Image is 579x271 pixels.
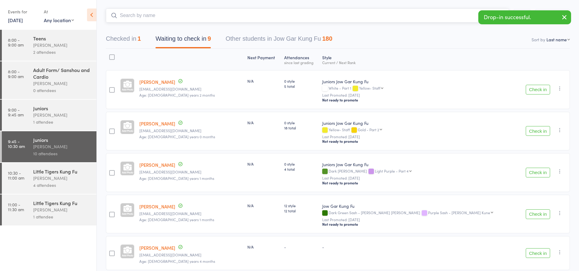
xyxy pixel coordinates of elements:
[33,168,91,175] div: Little Tigers Kung Fu
[33,143,91,150] div: [PERSON_NAME]
[33,150,91,157] div: 10 attendees
[284,203,318,208] span: 12 style
[322,60,515,64] div: Current / Next Rank
[284,120,318,125] span: 0 style
[284,244,318,249] div: -
[322,244,515,249] div: -
[2,194,96,225] a: 11:00 -11:30 amLittle Tigers Kung Fu[PERSON_NAME]1 attendee
[322,98,515,102] div: Not ready to promote
[322,211,515,216] div: Dark Green Sash - [PERSON_NAME] [PERSON_NAME]
[139,170,242,174] small: mfarah78@gmail.com
[359,86,380,90] div: Yellow- Staff
[526,248,550,258] button: Check in
[322,180,515,185] div: Not ready to promote
[535,9,570,22] button: CSV
[247,78,279,84] div: N/A
[322,222,515,227] div: Not ready to promote
[139,253,242,257] small: mfarah78@gmail.com
[2,163,96,194] a: 10:30 -11:00 amLittle Tigers Kung Fu[PERSON_NAME]4 attendees
[322,169,515,174] div: Dark [PERSON_NAME]
[284,208,318,213] span: 12 total
[208,35,211,42] div: 9
[8,139,25,149] time: 9:45 - 10:30 am
[33,182,91,189] div: 4 attendees
[139,245,175,251] a: [PERSON_NAME]
[139,162,175,168] a: [PERSON_NAME]
[546,36,567,43] div: Last name
[8,107,24,117] time: 9:00 - 9:45 am
[2,61,96,99] a: 8:00 -9:00 amAdult Form/ Sanshou and Cardio[PERSON_NAME]0 attendees
[33,206,91,213] div: [PERSON_NAME]
[33,118,91,125] div: 1 attendee
[526,85,550,94] button: Check in
[139,217,214,222] span: Age: [DEMOGRAPHIC_DATA] years 1 months
[284,84,318,89] span: 5 total
[8,202,24,212] time: 11:00 - 11:30 am
[284,60,318,64] div: since last grading
[139,134,215,139] span: Age: [DEMOGRAPHIC_DATA] years 0 months
[526,209,550,219] button: Check in
[322,218,515,222] small: Last Promoted: [DATE]
[139,129,242,133] small: samelassad@gmail.com
[322,203,515,209] div: Jow Gar Kung Fu
[106,9,509,22] input: Search by name
[33,105,91,111] div: Juniors
[33,87,91,94] div: 0 attendees
[284,78,318,84] span: 0 style
[8,37,24,47] time: 8:00 - 9:00 am
[139,211,242,216] small: mfarah78@gmail.com
[33,213,91,220] div: 1 attendee
[375,169,409,173] div: Light Purple - Part 4
[33,136,91,143] div: Juniors
[247,244,279,249] div: N/A
[44,17,74,23] div: Any location
[33,49,91,56] div: 2 attendees
[8,17,23,23] a: [DATE]
[33,80,91,87] div: [PERSON_NAME]
[322,86,515,91] div: White - Part 1
[322,120,515,126] div: Juniors Jow Gar Kung Fu
[139,120,175,127] a: [PERSON_NAME]
[8,69,24,79] time: 8:00 - 9:00 am
[322,128,515,133] div: Yellow- Staff
[322,93,515,97] small: Last Promoted: [DATE]
[322,139,515,144] div: Not ready to promote
[2,100,96,131] a: 9:00 -9:45 amJuniors[PERSON_NAME]1 attendee
[33,175,91,182] div: [PERSON_NAME]
[478,10,571,24] div: Drop-in successful.
[139,87,242,91] small: saadmabelle@gmail.com
[33,35,91,42] div: Teens
[44,7,74,17] div: At
[320,51,517,67] div: Style
[139,203,175,210] a: [PERSON_NAME]
[247,203,279,208] div: N/A
[8,170,24,180] time: 10:30 - 11:00 am
[322,176,515,180] small: Last Promoted: [DATE]
[2,30,96,61] a: 8:00 -9:00 amTeens[PERSON_NAME]2 attendees
[526,168,550,177] button: Check in
[284,161,318,166] span: 0 style
[33,200,91,206] div: Little Tigers Kung Fu
[245,51,281,67] div: Next Payment
[33,111,91,118] div: [PERSON_NAME]
[284,125,318,130] span: 18 total
[284,166,318,172] span: 4 total
[322,35,332,42] div: 180
[358,128,379,132] div: Gold - Part 2
[247,161,279,166] div: N/A
[322,135,515,139] small: Last Promoted: [DATE]
[139,92,215,98] span: Age: [DEMOGRAPHIC_DATA] years 2 months
[33,67,91,80] div: Adult Form/ Sanshou and Cardio
[282,51,320,67] div: Atten­dances
[138,35,141,42] div: 1
[33,42,91,49] div: [PERSON_NAME]
[322,161,515,167] div: Juniors Jow Gar Kung Fu
[532,36,545,43] label: Sort by
[247,120,279,125] div: N/A
[139,259,215,264] span: Age: [DEMOGRAPHIC_DATA] years 4 months
[322,78,515,84] div: Juniors Jow Gar Kung Fu
[225,32,332,48] button: Other students in Jow Gar Kung Fu180
[139,79,175,85] a: [PERSON_NAME]
[106,32,141,48] button: Checked in1
[8,7,38,17] div: Events for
